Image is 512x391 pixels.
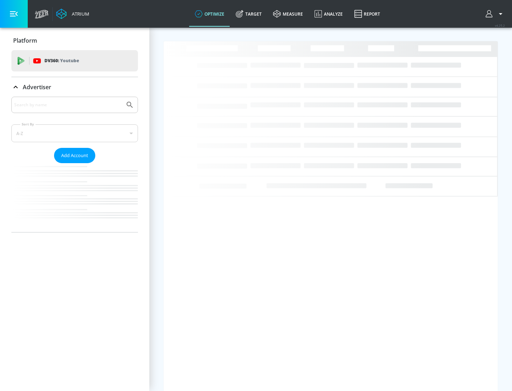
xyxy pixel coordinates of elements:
span: Add Account [61,151,88,160]
span: v 4.25.2 [495,23,505,27]
div: Advertiser [11,97,138,232]
div: Platform [11,31,138,50]
div: Atrium [69,11,89,17]
p: DV360: [44,57,79,65]
a: Atrium [56,9,89,19]
nav: list of Advertiser [11,163,138,232]
p: Advertiser [23,83,51,91]
a: Analyze [309,1,348,27]
input: Search by name [14,100,122,109]
p: Youtube [60,57,79,64]
button: Add Account [54,148,95,163]
a: optimize [189,1,230,27]
div: Advertiser [11,77,138,97]
div: A-Z [11,124,138,142]
a: Report [348,1,386,27]
a: measure [267,1,309,27]
a: Target [230,1,267,27]
label: Sort By [20,122,36,127]
p: Platform [13,37,37,44]
div: DV360: Youtube [11,50,138,71]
